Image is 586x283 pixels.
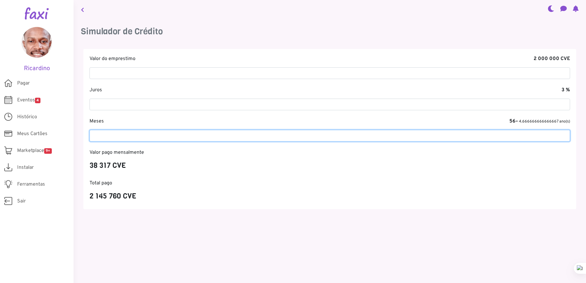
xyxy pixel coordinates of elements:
p: Juros [89,86,570,94]
p: Valor do emprestimo [89,55,570,62]
span: Pagar [17,80,30,87]
p: Valor pago mensalmente [89,149,570,156]
b: 3 % [561,86,570,94]
span: 4 [35,98,40,103]
b: 56 [509,118,570,125]
span: Ferramentas [17,181,45,188]
h5: Ricardino [9,65,64,72]
h4: 2 145 760 CVE [89,192,570,201]
span: Sair [17,198,26,205]
span: Eventos [17,96,40,104]
b: 2 000 000 CVE [534,55,570,62]
span: = 4.666666666666667 ano(s) [516,119,570,124]
p: Meses [89,118,570,125]
h4: 38 317 CVE [89,161,570,170]
span: Histórico [17,113,37,121]
p: Total pago [89,179,570,187]
span: Marketplace [17,147,52,154]
span: Instalar [17,164,34,171]
span: 9+ [44,148,52,154]
span: Meus Cartões [17,130,48,138]
h3: Simulador de Crédito [81,26,579,37]
a: Ricardino [9,27,64,72]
